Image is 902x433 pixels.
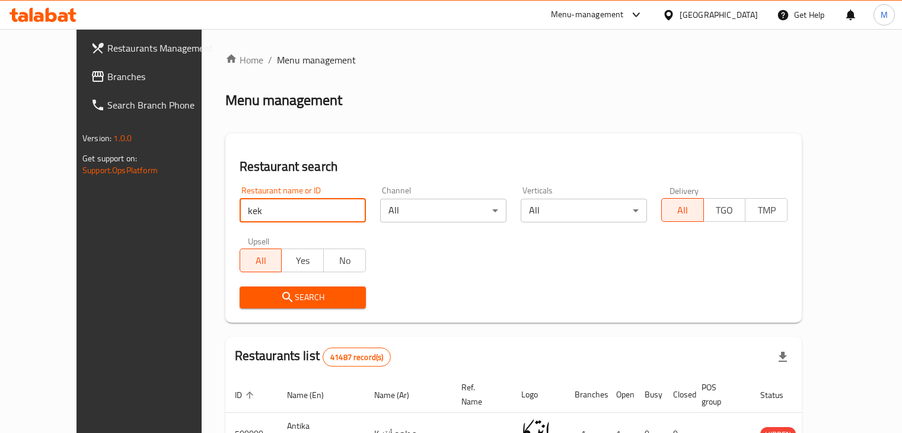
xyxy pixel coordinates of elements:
[240,199,366,222] input: Search for restaurant name or ID..
[240,158,788,176] h2: Restaurant search
[323,249,366,272] button: No
[107,69,218,84] span: Branches
[661,198,704,222] button: All
[107,41,218,55] span: Restaurants Management
[664,377,692,413] th: Closed
[245,252,278,269] span: All
[281,249,324,272] button: Yes
[235,388,257,402] span: ID
[769,343,797,371] div: Export file
[760,388,799,402] span: Status
[286,252,319,269] span: Yes
[323,348,391,367] div: Total records count
[702,380,737,409] span: POS group
[277,53,356,67] span: Menu management
[881,8,888,21] span: M
[235,347,391,367] h2: Restaurants list
[107,98,218,112] span: Search Branch Phone
[745,198,788,222] button: TMP
[512,377,565,413] th: Logo
[225,53,802,67] nav: breadcrumb
[667,202,699,219] span: All
[81,34,227,62] a: Restaurants Management
[113,130,132,146] span: 1.0.0
[287,388,339,402] span: Name (En)
[635,377,664,413] th: Busy
[249,290,356,305] span: Search
[380,199,506,222] div: All
[329,252,361,269] span: No
[750,202,783,219] span: TMP
[680,8,758,21] div: [GEOGRAPHIC_DATA]
[268,53,272,67] li: /
[670,186,699,195] label: Delivery
[82,151,137,166] span: Get support on:
[225,91,342,110] h2: Menu management
[565,377,607,413] th: Branches
[709,202,741,219] span: TGO
[82,130,111,146] span: Version:
[461,380,498,409] span: Ref. Name
[225,53,263,67] a: Home
[521,199,647,222] div: All
[323,352,390,363] span: 41487 record(s)
[81,62,227,91] a: Branches
[81,91,227,119] a: Search Branch Phone
[607,377,635,413] th: Open
[240,249,282,272] button: All
[240,286,366,308] button: Search
[248,237,270,245] label: Upsell
[82,163,158,178] a: Support.OpsPlatform
[551,8,624,22] div: Menu-management
[703,198,746,222] button: TGO
[374,388,425,402] span: Name (Ar)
